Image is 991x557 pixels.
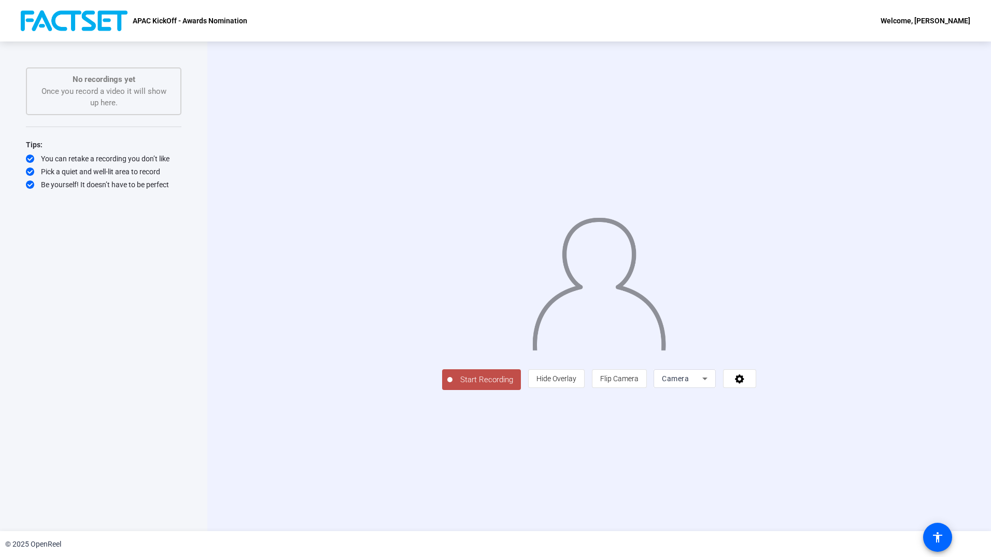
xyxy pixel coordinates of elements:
[528,369,585,388] button: Hide Overlay
[26,179,181,190] div: Be yourself! It doesn’t have to be perfect
[133,15,247,27] p: APAC KickOff - Awards Nomination
[452,374,521,386] span: Start Recording
[662,374,689,383] span: Camera
[26,138,181,151] div: Tips:
[26,166,181,177] div: Pick a quiet and well-lit area to record
[931,531,944,544] mat-icon: accessibility
[531,209,667,351] img: overlay
[37,74,170,109] div: Once you record a video it will show up here.
[536,374,576,383] span: Hide Overlay
[5,539,61,550] div: © 2025 OpenReel
[881,15,970,27] div: Welcome, [PERSON_NAME]
[442,369,521,390] button: Start Recording
[26,154,181,164] div: You can retake a recording you don’t like
[592,369,647,388] button: Flip Camera
[600,374,639,383] span: Flip Camera
[21,10,128,31] img: OpenReel logo
[37,74,170,86] p: No recordings yet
